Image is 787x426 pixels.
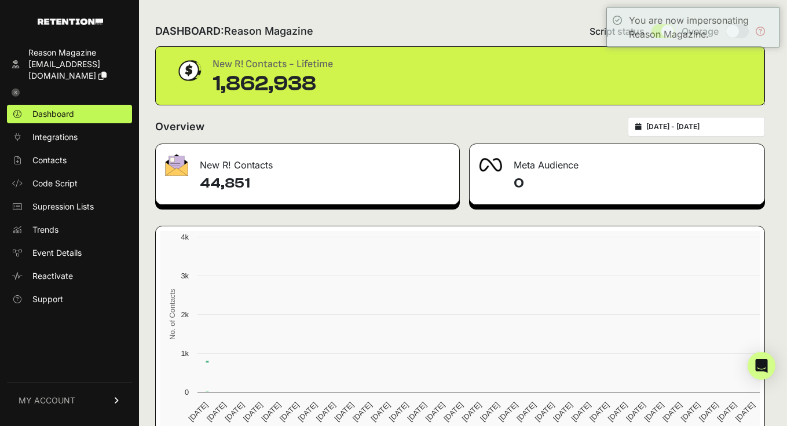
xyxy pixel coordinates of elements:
[590,24,645,38] span: Script status
[32,131,78,143] span: Integrations
[479,158,502,172] img: fa-meta-2f981b61bb99beabf952f7030308934f19ce035c18b003e963880cc3fabeebb7.png
[213,72,333,96] div: 1,862,938
[28,59,100,80] span: [EMAIL_ADDRESS][DOMAIN_NAME]
[405,401,428,423] text: [DATE]
[424,401,446,423] text: [DATE]
[168,289,177,340] text: No. of Contacts
[533,401,556,423] text: [DATE]
[369,401,391,423] text: [DATE]
[7,267,132,285] a: Reactivate
[181,271,189,280] text: 3k
[7,151,132,170] a: Contacts
[156,144,459,179] div: New R! Contacts
[32,293,63,305] span: Support
[661,401,683,423] text: [DATE]
[497,401,519,423] text: [DATE]
[155,119,204,135] h2: Overview
[165,154,188,176] img: fa-envelope-19ae18322b30453b285274b1b8af3d052b27d846a4fbe8435d1a52b978f639a2.png
[442,401,464,423] text: [DATE]
[7,221,132,239] a: Trends
[181,233,189,241] text: 4k
[470,144,765,179] div: Meta Audience
[181,310,189,319] text: 2k
[7,43,132,85] a: Reason Magazine [EMAIL_ADDRESS][DOMAIN_NAME]
[32,201,94,212] span: Supression Lists
[551,401,574,423] text: [DATE]
[224,401,246,423] text: [DATE]
[679,401,702,423] text: [DATE]
[174,56,203,85] img: dollar-coin-05c43ed7efb7bc0c12610022525b4bbbb207c7efeef5aecc26f025e68dcafac9.png
[32,108,74,120] span: Dashboard
[205,401,228,423] text: [DATE]
[200,174,450,193] h4: 44,851
[7,197,132,216] a: Supression Lists
[570,401,592,423] text: [DATE]
[588,401,610,423] text: [DATE]
[7,128,132,146] a: Integrations
[478,401,501,423] text: [DATE]
[213,56,333,72] div: New R! Contacts - Lifetime
[606,401,629,423] text: [DATE]
[38,19,103,25] img: Retention.com
[32,155,67,166] span: Contacts
[734,401,756,423] text: [DATE]
[28,47,127,58] div: Reason Magazine
[32,178,78,189] span: Code Script
[185,388,189,396] text: 0
[32,270,73,282] span: Reactivate
[7,290,132,309] a: Support
[241,401,264,423] text: [DATE]
[515,401,537,423] text: [DATE]
[155,23,313,39] h2: DASHBOARD:
[514,174,756,193] h4: 0
[314,401,337,423] text: [DATE]
[460,401,483,423] text: [DATE]
[629,13,774,41] div: You are now impersonating Reason Magazine.
[7,105,132,123] a: Dashboard
[187,401,210,423] text: [DATE]
[748,352,775,380] div: Open Intercom Messenger
[7,174,132,193] a: Code Script
[224,25,313,37] span: Reason Magazine
[697,401,720,423] text: [DATE]
[296,401,319,423] text: [DATE]
[19,395,75,406] span: MY ACCOUNT
[332,401,355,423] text: [DATE]
[387,401,410,423] text: [DATE]
[260,401,283,423] text: [DATE]
[7,244,132,262] a: Event Details
[7,383,132,418] a: MY ACCOUNT
[32,247,82,259] span: Event Details
[716,401,738,423] text: [DATE]
[643,401,665,423] text: [DATE]
[624,401,647,423] text: [DATE]
[351,401,374,423] text: [DATE]
[278,401,301,423] text: [DATE]
[32,224,58,236] span: Trends
[181,349,189,358] text: 1k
